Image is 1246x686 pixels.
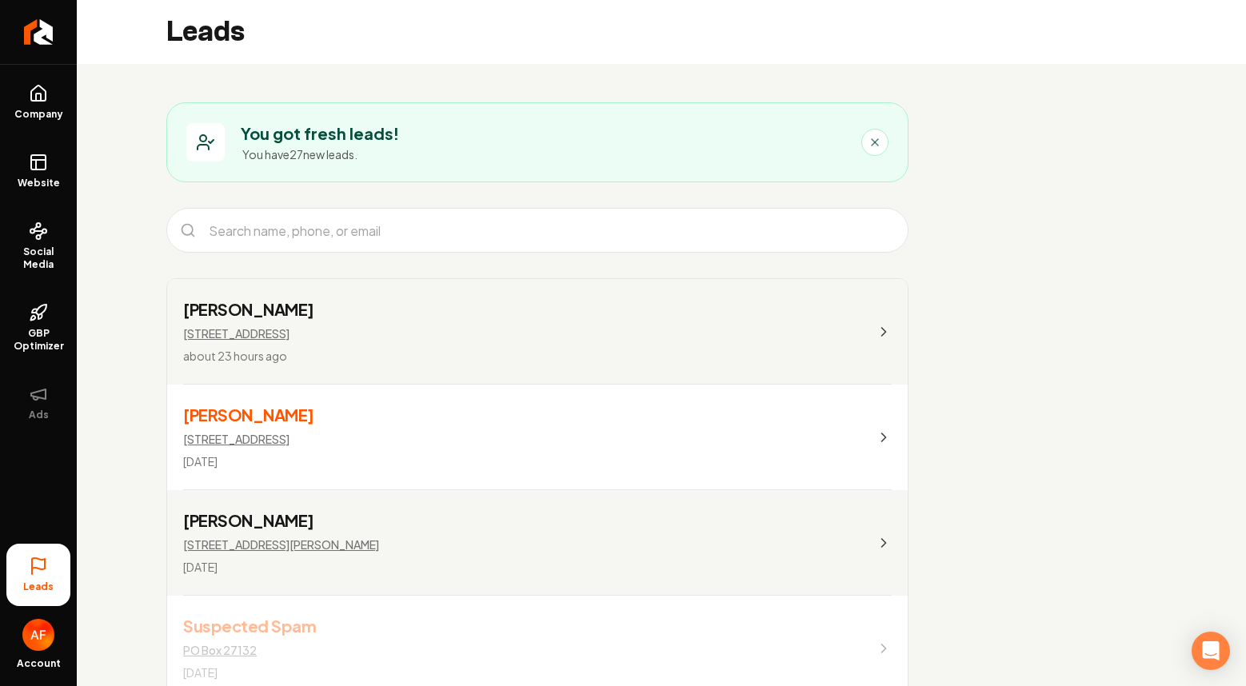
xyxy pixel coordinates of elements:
[11,177,66,189] span: Website
[183,665,218,680] span: [DATE]
[22,619,54,651] img: Avan Fahimi
[167,385,908,490] a: [PERSON_NAME][STREET_ADDRESS][DATE]
[183,325,290,341] p: [STREET_ADDRESS]
[6,245,70,271] span: Social Media
[183,298,314,321] h3: [PERSON_NAME]
[241,122,399,145] h3: You got fresh leads!
[6,372,70,434] button: Ads
[22,409,55,421] span: Ads
[167,490,908,596] a: [PERSON_NAME][STREET_ADDRESS][PERSON_NAME][DATE]
[166,16,245,48] h2: Leads
[6,209,70,284] a: Social Media
[183,536,379,552] p: [STREET_ADDRESS][PERSON_NAME]
[183,642,257,658] p: PO Box 27132
[6,327,70,353] span: GBP Optimizer
[183,615,316,637] h3: Suspected Spam
[242,146,399,162] p: You have 27 new leads.
[24,19,54,45] img: Rebolt Logo
[1192,632,1230,670] div: Open Intercom Messenger
[183,509,379,532] h3: [PERSON_NAME]
[8,108,70,121] span: Company
[6,290,70,365] a: GBP Optimizer
[6,140,70,202] a: Website
[183,560,218,574] span: [DATE]
[22,612,54,651] button: Open user button
[199,211,901,249] input: Search name, phone, or email
[183,431,290,447] p: [STREET_ADDRESS]
[167,279,908,385] a: [PERSON_NAME][STREET_ADDRESS]about 23 hours ago
[17,657,61,670] span: Account
[183,454,218,469] span: [DATE]
[183,349,287,363] span: about 23 hours ago
[6,71,70,134] a: Company
[183,404,314,426] h3: [PERSON_NAME]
